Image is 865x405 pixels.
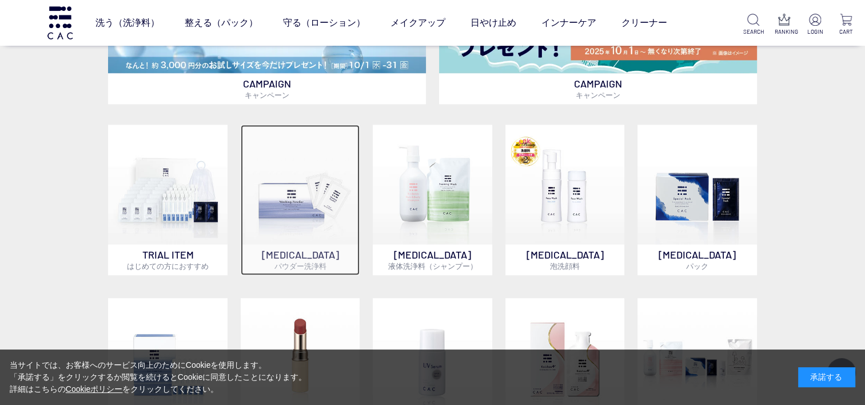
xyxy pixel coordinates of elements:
[108,244,228,275] p: TRIAL ITEM
[108,73,426,104] p: CAMPAIGN
[66,384,123,394] a: Cookieポリシー
[10,359,307,395] div: 当サイトでは、お客様へのサービス向上のためにCookieを使用します。 「承諾する」をクリックするか閲覧を続けるとCookieに同意したことになります。 詳細はこちらの をクリックしてください。
[774,27,794,36] p: RANKING
[388,261,477,271] span: 液体洗浄料（シャンプー）
[686,261,708,271] span: パック
[550,261,580,271] span: 泡洗顔料
[439,73,757,104] p: CAMPAIGN
[576,90,620,100] span: キャンペーン
[798,367,855,387] div: 承諾する
[505,244,625,275] p: [MEDICAL_DATA]
[836,27,856,36] p: CART
[743,27,763,36] p: SEARCH
[245,90,289,100] span: キャンペーン
[184,7,257,39] a: 整える（パック）
[46,6,74,39] img: logo
[470,7,516,39] a: 日やけ止め
[95,7,159,39] a: 洗う（洗浄料）
[282,7,365,39] a: 守る（ローション）
[127,261,209,271] span: はじめての方におすすめ
[373,125,492,275] a: [MEDICAL_DATA]液体洗浄料（シャンプー）
[743,14,763,36] a: SEARCH
[373,244,492,275] p: [MEDICAL_DATA]
[805,14,825,36] a: LOGIN
[241,125,360,275] a: [MEDICAL_DATA]パウダー洗浄料
[836,14,856,36] a: CART
[805,27,825,36] p: LOGIN
[505,125,625,244] img: 泡洗顔料
[108,125,228,244] img: トライアルセット
[637,244,757,275] p: [MEDICAL_DATA]
[108,125,228,275] a: トライアルセット TRIAL ITEMはじめての方におすすめ
[390,7,445,39] a: メイクアップ
[241,244,360,275] p: [MEDICAL_DATA]
[774,14,794,36] a: RANKING
[621,7,667,39] a: クリーナー
[505,125,625,275] a: 泡洗顔料 [MEDICAL_DATA]泡洗顔料
[274,261,326,271] span: パウダー洗浄料
[541,7,596,39] a: インナーケア
[637,125,757,275] a: [MEDICAL_DATA]パック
